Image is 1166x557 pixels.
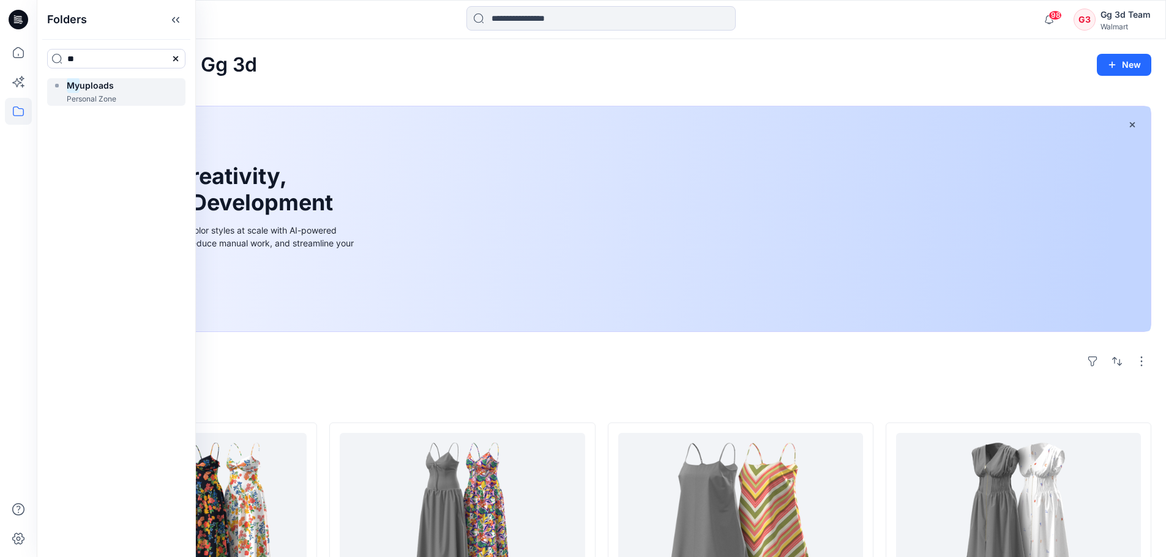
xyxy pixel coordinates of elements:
a: Discover more [81,277,357,301]
span: 98 [1048,10,1062,20]
div: Walmart [1101,22,1151,31]
div: Explore ideas faster and recolor styles at scale with AI-powered tools that boost creativity, red... [81,224,357,262]
button: New [1097,54,1151,76]
div: G3 [1074,9,1096,31]
div: Gg 3d Team [1101,7,1151,22]
mark: My [67,77,80,94]
h1: Unleash Creativity, Speed Up Development [81,163,338,216]
span: uploads [80,80,114,90]
p: Personal Zone [67,93,116,106]
h4: Styles [51,396,1151,410]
